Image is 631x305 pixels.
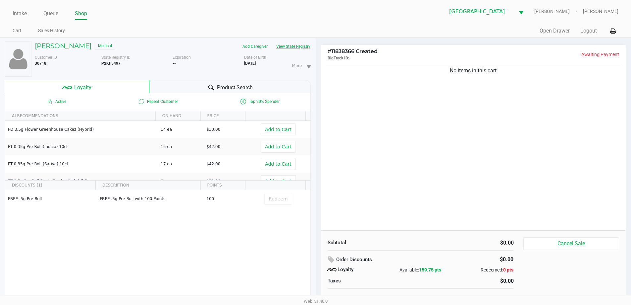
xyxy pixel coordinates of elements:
b: [DATE] [244,61,256,66]
span: Top 20% Spender [209,98,310,106]
button: Add Caregiver [238,41,272,52]
button: Logout [580,27,597,35]
span: Expiration [173,55,191,60]
div: Available: [390,267,451,273]
a: Cart [13,27,22,35]
span: Date of Birth [244,55,266,60]
span: Add to Cart [265,161,291,167]
li: More [289,57,313,74]
span: $30.00 [206,127,220,132]
span: Add to Cart [265,127,291,132]
h5: [PERSON_NAME] [35,42,91,50]
td: FREE .5g Pre-Roll [5,190,97,207]
th: DISCOUNTS (1) [5,181,95,190]
a: Shop [75,9,87,18]
span: $29.00 [206,179,220,184]
div: Redeemed: [451,267,513,273]
div: Data table [5,111,310,180]
a: Sales History [38,27,65,35]
b: P2KF5497 [101,61,121,66]
a: Queue [43,9,58,18]
p: Awaiting Payment [473,51,619,58]
a: Intake [13,9,27,18]
td: 100 [203,190,249,207]
div: Total [328,294,445,305]
div: Data table [5,181,310,290]
span: Medical [95,42,115,50]
div: No items in this cart [326,67,621,75]
th: AI RECOMMENDATIONS [5,111,155,121]
inline-svg: Is a top 20% spender [239,98,247,106]
span: Customer ID [35,55,57,60]
td: 14 ea [158,121,203,138]
th: ON HAND [155,111,200,121]
span: 159.75 pts [419,267,441,272]
th: DESCRIPTION [95,181,200,190]
div: $0.00 [426,277,514,285]
td: 15 ea [158,138,203,155]
span: Repeat Customer [107,98,209,106]
span: $42.00 [206,144,220,149]
span: $42.00 [206,162,220,166]
span: [GEOGRAPHIC_DATA] [449,8,511,16]
td: 17 ea [158,155,203,173]
button: Open Drawer [540,27,570,35]
td: FT 0.35g Pre-Roll (Sativa) 10ct [5,155,158,173]
button: Select [515,4,527,19]
span: Active [5,98,107,106]
div: $0.00 [458,254,513,265]
button: Add to Cart [261,158,296,170]
div: Loyalty [328,266,390,274]
th: PRICE [200,111,245,121]
div: Taxes [328,277,416,285]
span: Add to Cart [265,179,291,184]
span: Add to Cart [265,144,291,149]
div: $0.00 [492,294,513,305]
inline-svg: Is repeat customer [137,98,145,106]
span: - [349,56,351,60]
button: Cancel Sale [523,237,619,250]
span: [PERSON_NAME] [534,8,583,15]
span: # [328,48,331,54]
th: POINTS [200,181,245,190]
b: 30718 [35,61,46,66]
inline-svg: Active loyalty member [46,98,54,106]
td: FT 0.35g Pre-Roll (Indica) 10ct [5,138,158,155]
span: 11838366 Created [328,48,378,54]
button: Add to Cart [261,123,296,135]
td: FD 3.5g Flower Greenhouse Cakez (Hybrid) [5,121,158,138]
div: $0.00 [426,239,514,247]
span: [PERSON_NAME] [583,8,618,15]
span: State Registry ID [101,55,131,60]
div: Subtotal [328,239,416,247]
td: FREE .5g Pre-Roll with 100 Points [97,190,203,207]
span: Product Search [217,84,253,92]
div: Order Discounts [328,254,448,266]
span: More [292,63,302,69]
td: FT 0.5g Pre-Roll Don's Trophy (Hybrid) 5ct [5,173,158,190]
button: View State Registry [272,41,311,52]
span: BioTrack ID: [328,56,349,60]
span: Loyalty [74,84,91,92]
span: Web: v1.40.0 [304,299,328,304]
button: Add to Cart [261,175,296,187]
td: 8 ea [158,173,203,190]
button: Add to Cart [261,141,296,153]
span: 0 pts [503,267,513,272]
b: -- [173,61,176,66]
